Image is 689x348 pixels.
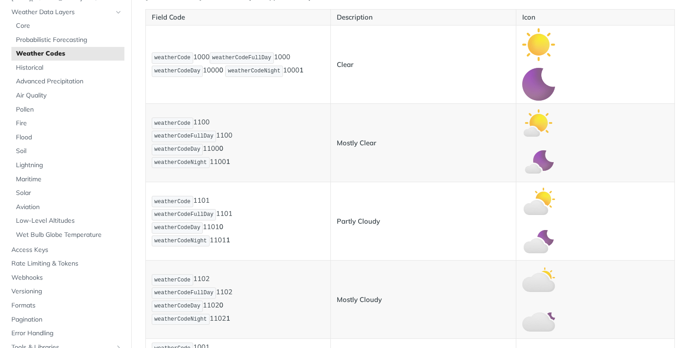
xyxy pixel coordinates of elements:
[154,199,190,205] span: weatherCode
[7,285,124,298] a: Versioning
[16,105,122,114] span: Pollen
[219,301,223,309] strong: 0
[11,131,124,144] a: Flood
[154,303,201,309] span: weatherCodeDay
[7,243,124,257] a: Access Keys
[522,225,555,257] img: partly_cloudy_night
[522,303,555,336] img: mostly_cloudy_night
[154,290,214,296] span: weatherCodeFullDay
[16,77,122,86] span: Advanced Precipitation
[522,118,555,127] span: Expand image
[11,75,124,88] a: Advanced Precipitation
[522,107,555,139] img: mostly_clear_day
[11,33,124,47] a: Probabilistic Forecasting
[337,60,354,69] strong: Clear
[228,68,280,74] span: weatherCodeNight
[152,273,324,326] p: 1102 1102 1102 1102
[337,217,380,225] strong: Partly Cloudy
[337,295,382,304] strong: Mostly Cloudy
[226,235,230,244] strong: 1
[11,228,124,242] a: Wet Bulb Globe Temperature
[11,246,122,255] span: Access Keys
[7,299,124,312] a: Formats
[522,314,555,323] span: Expand image
[522,40,555,48] span: Expand image
[11,200,124,214] a: Aviation
[16,230,122,240] span: Wet Bulb Globe Temperature
[16,161,122,170] span: Lightning
[11,47,124,61] a: Weather Codes
[152,12,324,23] p: Field Code
[11,301,122,310] span: Formats
[154,159,207,166] span: weatherCodeNight
[11,19,124,33] a: Core
[154,238,207,244] span: weatherCodeNight
[154,68,201,74] span: weatherCodeDay
[226,157,230,166] strong: 1
[16,189,122,198] span: Solar
[219,144,223,153] strong: 0
[154,55,190,61] span: weatherCode
[219,66,223,74] strong: 0
[522,185,555,218] img: partly_cloudy_day
[522,68,555,101] img: clear_night
[115,9,122,16] button: Hide subpages for Weather Data Layers
[16,49,122,58] span: Weather Codes
[154,211,214,218] span: weatherCodeFullDay
[154,133,214,139] span: weatherCodeFullDay
[219,222,223,231] strong: 0
[11,61,124,75] a: Historical
[7,5,124,19] a: Weather Data LayersHide subpages for Weather Data Layers
[212,55,272,61] span: weatherCodeFullDay
[7,271,124,285] a: Webhooks
[7,327,124,340] a: Error Handling
[11,186,124,200] a: Solar
[11,287,122,296] span: Versioning
[11,329,122,338] span: Error Handling
[154,225,201,231] span: weatherCodeDay
[11,8,113,17] span: Weather Data Layers
[522,12,668,23] p: Icon
[522,158,555,166] span: Expand image
[7,257,124,271] a: Rate Limiting & Tokens
[11,315,122,324] span: Pagination
[11,173,124,186] a: Maritime
[522,236,555,245] span: Expand image
[11,214,124,228] a: Low-Level Altitudes
[154,120,190,127] span: weatherCode
[11,89,124,102] a: Air Quality
[522,275,555,283] span: Expand image
[16,147,122,156] span: Soil
[11,259,122,268] span: Rate Limiting & Tokens
[16,119,122,128] span: Fire
[152,195,324,247] p: 1101 1101 1101 1101
[337,138,376,147] strong: Mostly Clear
[11,273,122,282] span: Webhooks
[16,91,122,100] span: Air Quality
[11,144,124,158] a: Soil
[11,117,124,130] a: Fire
[154,277,190,283] span: weatherCode
[16,216,122,225] span: Low-Level Altitudes
[11,103,124,117] a: Pollen
[16,133,122,142] span: Flood
[337,12,509,23] p: Description
[152,51,324,78] p: 1000 1000 1000 1000
[299,66,303,74] strong: 1
[152,117,324,169] p: 1100 1100 1100 1100
[16,203,122,212] span: Aviation
[522,263,555,296] img: mostly_cloudy_day
[16,21,122,31] span: Core
[226,314,230,322] strong: 1
[154,316,207,322] span: weatherCodeNight
[522,196,555,205] span: Expand image
[522,79,555,88] span: Expand image
[154,146,201,153] span: weatherCodeDay
[11,159,124,172] a: Lightning
[16,36,122,45] span: Probabilistic Forecasting
[522,146,555,179] img: mostly_clear_night
[16,63,122,72] span: Historical
[522,28,555,61] img: clear_day
[16,175,122,184] span: Maritime
[7,313,124,327] a: Pagination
